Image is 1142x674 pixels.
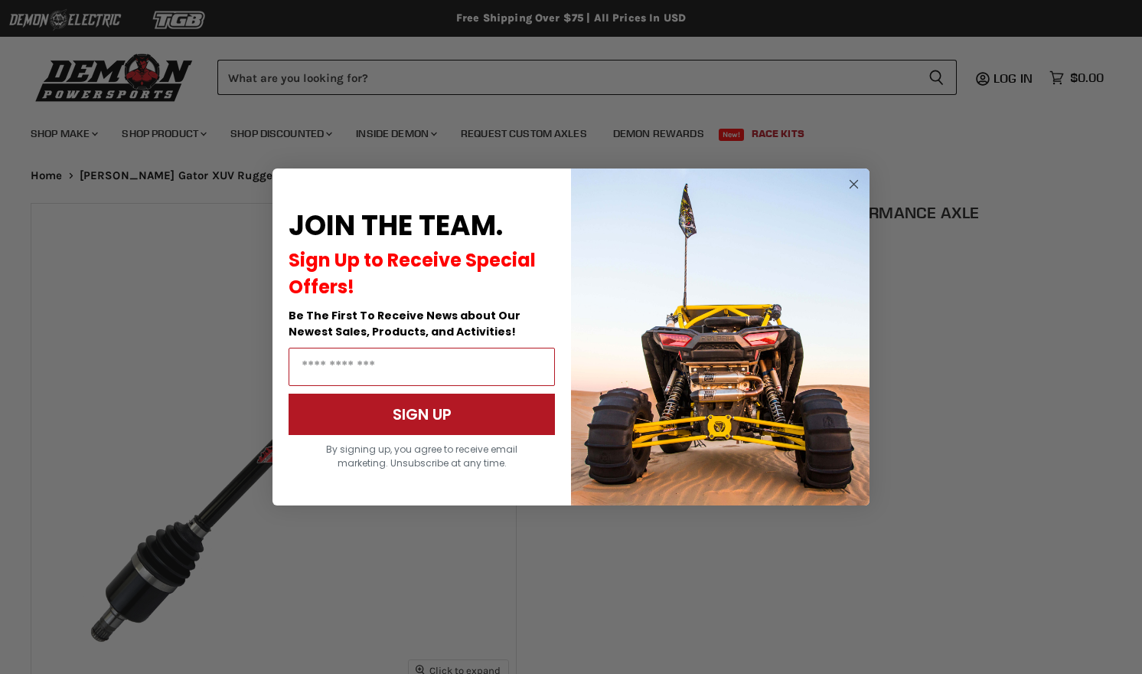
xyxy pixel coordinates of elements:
span: Be The First To Receive News about Our Newest Sales, Products, and Activities! [289,308,520,339]
img: a9095488-b6e7-41ba-879d-588abfab540b.jpeg [571,168,870,505]
button: SIGN UP [289,394,555,435]
button: Close dialog [844,175,863,194]
span: JOIN THE TEAM. [289,206,503,245]
input: Email Address [289,348,555,386]
span: By signing up, you agree to receive email marketing. Unsubscribe at any time. [326,443,517,470]
span: Sign Up to Receive Special Offers! [289,247,536,299]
